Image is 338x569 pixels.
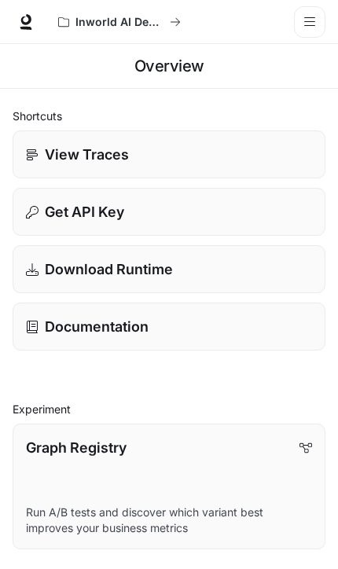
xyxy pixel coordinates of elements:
[45,144,129,165] p: View Traces
[45,259,173,280] p: Download Runtime
[13,303,325,351] a: Documentation
[13,245,325,293] a: Download Runtime
[134,50,204,82] h1: Overview
[45,201,124,222] p: Get API Key
[26,505,312,536] p: Run A/B tests and discover which variant best improves your business metrics
[13,188,325,236] button: Get API Key
[45,316,149,337] p: Documentation
[294,6,325,38] button: open drawer
[13,108,325,124] h2: Shortcuts
[13,401,325,417] h2: Experiment
[51,6,188,38] button: All workspaces
[26,437,127,458] p: Graph Registry
[13,130,325,178] a: View Traces
[13,424,325,549] a: Graph RegistryRun A/B tests and discover which variant best improves your business metrics
[75,16,163,29] p: Inworld AI Demos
